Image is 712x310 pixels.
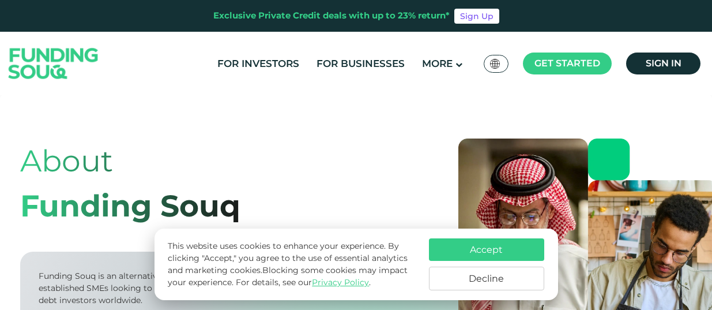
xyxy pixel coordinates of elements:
button: Accept [429,238,544,261]
a: Sign in [626,53,700,74]
span: Get started [534,58,600,69]
span: For details, see our . [236,277,371,287]
a: Privacy Policy [312,277,369,287]
a: For Businesses [314,54,408,73]
div: About [20,139,240,184]
span: Sign in [646,58,681,69]
div: Funding Souq is an alternative financing platform that connects established SMEs looking to borro... [39,270,303,307]
img: SA Flag [490,59,500,69]
p: This website uses cookies to enhance your experience. By clicking "Accept," you agree to the use ... [168,240,417,289]
span: Blocking some cookies may impact your experience. [168,265,408,287]
a: For Investors [214,54,302,73]
button: Decline [429,267,544,290]
div: Funding Souq [20,184,240,229]
span: More [422,58,453,69]
div: Exclusive Private Credit deals with up to 23% return* [213,9,450,23]
a: Sign Up [454,9,499,24]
